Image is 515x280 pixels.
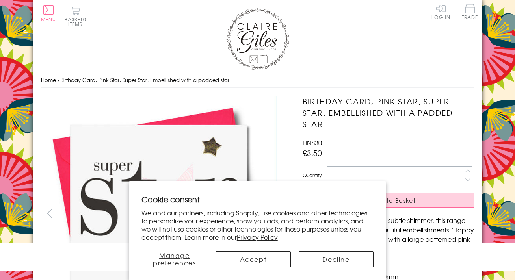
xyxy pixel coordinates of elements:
[68,16,86,28] span: 0 items
[41,5,56,22] button: Menu
[216,251,291,267] button: Accept
[237,232,278,242] a: Privacy Policy
[299,251,374,267] button: Decline
[41,72,474,88] nav: breadcrumbs
[141,194,374,205] h2: Cookie consent
[41,204,59,222] button: prev
[61,76,229,83] span: Birthday Card, Pink Star, Super Star, Embellished with a padded star
[303,147,322,158] span: £3.50
[462,4,478,21] a: Trade
[303,215,474,263] p: Printed on white card with a subtle shimmer, this range has large graphics and beautiful embellis...
[371,197,416,204] span: Add to Basket
[41,76,56,83] a: Home
[303,193,474,208] button: Add to Basket
[431,4,450,19] a: Log In
[303,172,322,179] label: Quantity
[141,209,374,241] p: We and our partners, including Shopify, use cookies and other technologies to personalize your ex...
[303,138,322,147] span: HNS30
[153,250,196,267] span: Manage preferences
[226,8,289,70] img: Claire Giles Greetings Cards
[58,76,59,83] span: ›
[303,96,474,130] h1: Birthday Card, Pink Star, Super Star, Embellished with a padded star
[141,251,208,267] button: Manage preferences
[41,16,56,23] span: Menu
[65,6,86,26] button: Basket0 items
[462,4,478,19] span: Trade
